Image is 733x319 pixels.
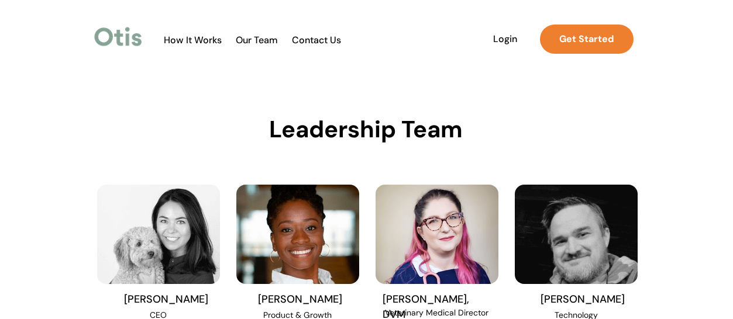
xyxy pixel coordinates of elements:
[124,292,208,306] span: [PERSON_NAME]
[158,34,228,46] a: How It Works
[258,292,342,306] span: [PERSON_NAME]
[228,34,285,46] a: Our Team
[479,33,532,44] span: Login
[479,25,532,54] a: Login
[540,25,634,54] a: Get Started
[269,114,463,144] span: Leadership Team
[559,33,614,45] strong: Get Started
[541,292,625,306] span: [PERSON_NAME]
[385,307,488,318] span: Veterinary Medical Director
[286,34,347,46] a: Contact Us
